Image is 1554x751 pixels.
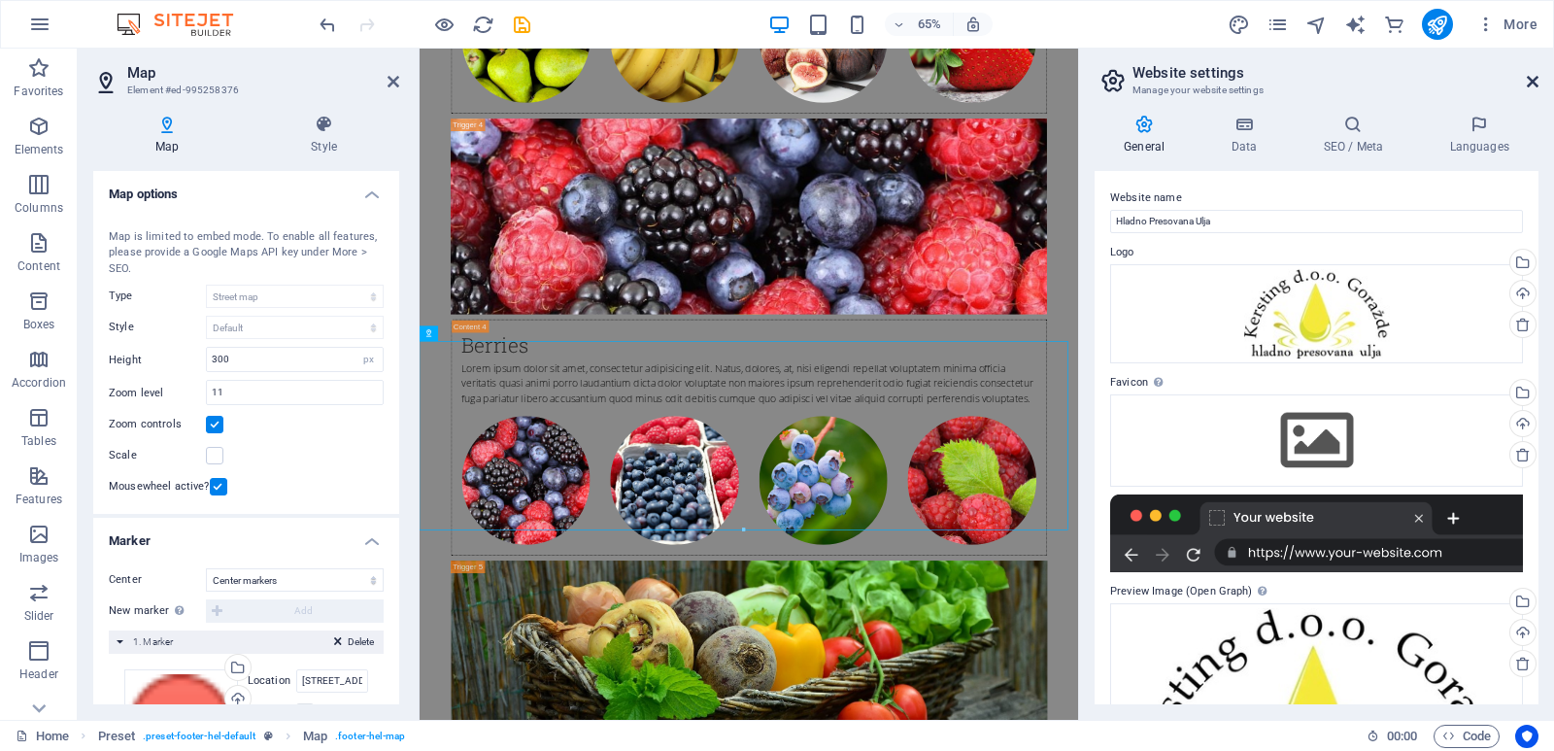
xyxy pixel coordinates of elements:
[248,669,296,693] label: Location
[317,14,339,36] i: Undo: Change image (Ctrl+Z)
[1442,725,1491,748] span: Code
[1383,13,1406,36] button: commerce
[109,568,206,592] label: Center
[23,317,55,332] p: Boxes
[14,84,63,99] p: Favorites
[93,518,399,553] h4: Marker
[109,229,384,278] div: Map is limited to embed mode. To enable all features, please provide a Google Maps API key under ...
[21,433,56,449] p: Tables
[19,550,59,565] p: Images
[127,82,360,99] h3: Element #ed-995258376
[1305,13,1329,36] button: navigator
[885,13,954,36] button: 65%
[1344,13,1368,36] button: text_generator
[249,115,399,155] h4: Style
[1401,729,1403,743] span: :
[914,13,945,36] h6: 65%
[98,725,136,748] span: Click to select. Double-click to edit
[1387,725,1417,748] span: 00 00
[316,13,339,36] button: undo
[143,725,255,748] span: . preset-footer-hel-default
[1422,9,1453,40] button: publish
[1110,187,1523,210] label: Website name
[15,142,64,157] p: Elements
[964,16,982,33] i: On resize automatically adjust zoom level to fit chosen device.
[109,316,206,339] label: Style
[1267,13,1290,36] button: pages
[303,725,327,748] span: Click to select. Double-click to edit
[1267,14,1289,36] i: Pages (Ctrl+Alt+S)
[1110,371,1523,394] label: Favicon
[1110,580,1523,603] label: Preview Image (Open Graph)
[471,13,494,36] button: reload
[1434,725,1500,748] button: Code
[19,666,58,682] p: Header
[1110,210,1523,233] input: Name...
[15,200,63,216] p: Columns
[1110,394,1523,486] div: Select files from the file manager, stock photos, or upload file(s)
[1383,14,1405,36] i: Commerce
[17,258,60,274] p: Content
[24,608,54,624] p: Slider
[127,64,399,82] h2: Map
[1294,115,1420,155] h4: SEO / Meta
[1344,14,1367,36] i: AI Writer
[133,636,173,647] span: 1. Marker
[109,444,206,467] label: Scale
[1132,82,1500,99] h3: Manage your website settings
[510,13,533,36] button: save
[1095,115,1201,155] h4: General
[248,700,296,724] label: Info
[12,375,66,391] p: Accordion
[112,13,257,36] img: Editor Logo
[355,348,383,371] div: px
[335,725,405,748] span: . footer-hel-map
[1426,14,1448,36] i: Publish
[511,14,533,36] i: Save (Ctrl+S)
[98,725,406,748] nav: breadcrumb
[109,285,206,308] label: Type
[1110,241,1523,264] label: Logo
[109,413,206,436] label: Zoom controls
[472,14,494,36] i: Reload page
[93,115,249,155] h4: Map
[1132,64,1538,82] h2: Website settings
[296,669,368,693] input: Location...
[1110,264,1523,364] div: IMG_7056-4SDqfW7_-Z5HBoMl6EEhLA.JPG
[109,355,206,365] label: Height
[1228,14,1250,36] i: Design (Ctrl+Alt+Y)
[1201,115,1294,155] h4: Data
[264,731,273,741] i: This element is a customizable preset
[16,725,69,748] a: Click to cancel selection. Double-click to open Pages
[328,633,380,651] button: Delete
[1469,9,1545,40] button: More
[109,475,210,498] label: Mousewheel active?
[93,171,399,206] h4: Map options
[1476,15,1537,34] span: More
[348,633,374,651] span: Delete
[1367,725,1418,748] h6: Session time
[16,492,62,507] p: Features
[109,388,206,398] label: Zoom level
[109,599,206,623] label: New marker
[1228,13,1251,36] button: design
[1305,14,1328,36] i: Navigator
[1515,725,1538,748] button: Usercentrics
[1420,115,1538,155] h4: Languages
